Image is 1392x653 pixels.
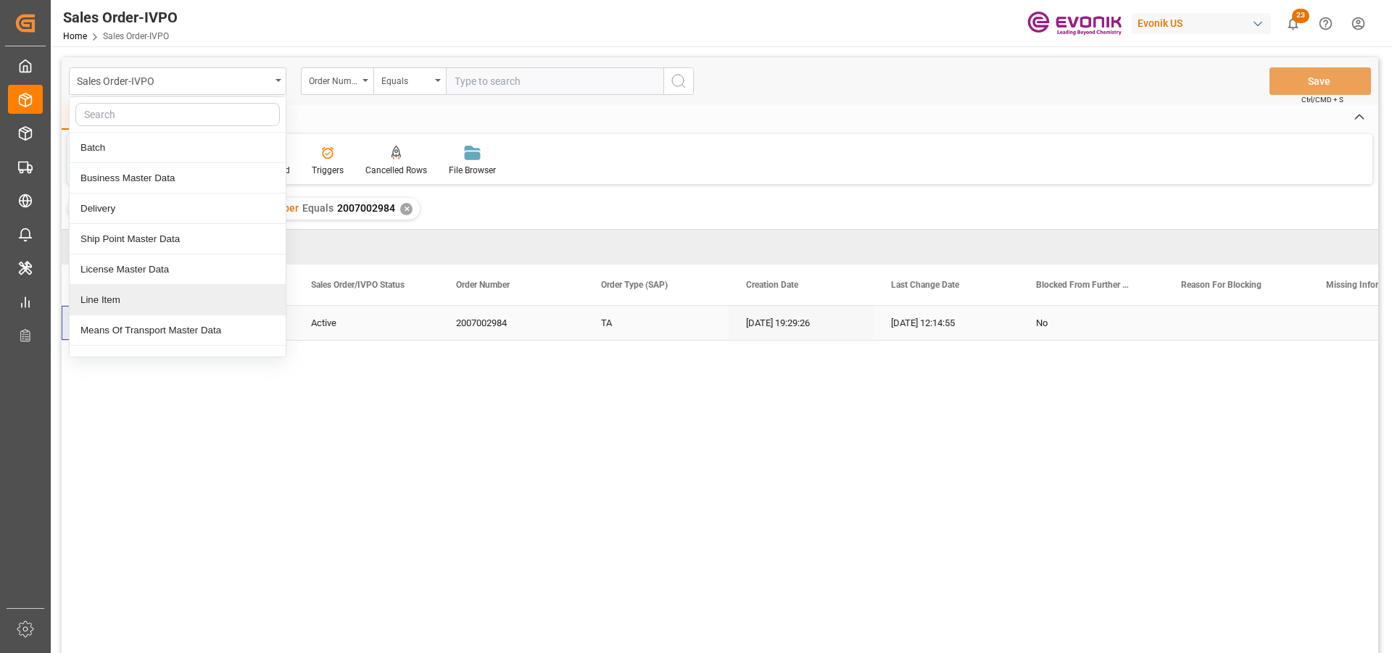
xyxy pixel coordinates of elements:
span: 23 [1292,9,1309,23]
div: Order Number [309,71,358,88]
button: Evonik US [1132,9,1277,37]
div: Ship Point Master Data [70,224,286,254]
div: Home [62,105,111,130]
div: Equals [381,71,431,88]
div: Triggers [312,164,344,177]
div: Batch [70,133,286,163]
div: ✕ [400,203,413,215]
span: Equals [302,202,333,214]
div: Delivery [70,194,286,224]
button: show 23 new notifications [1277,7,1309,40]
button: open menu [373,67,446,95]
div: License Master Data [70,254,286,285]
span: Last Change Date [891,280,959,290]
button: Save [1269,67,1371,95]
button: open menu [301,67,373,95]
span: Blocked From Further Processing [1036,280,1133,290]
div: Evonik US [1132,13,1271,34]
div: Press SPACE to select this row. [62,306,149,341]
span: Ctrl/CMD + S [1301,94,1343,105]
span: Reason For Blocking [1181,280,1261,290]
span: Creation Date [746,280,798,290]
span: Order Type (SAP) [601,280,668,290]
div: File Browser [449,164,496,177]
span: Order Number [456,280,510,290]
div: Cancelled Rows [365,164,427,177]
div: Sales Order-IVPO [77,71,270,89]
div: [DATE] 12:14:55 [874,306,1019,340]
input: Type to search [446,67,663,95]
a: Home [63,31,87,41]
span: 2007002984 [337,202,395,214]
input: Search [75,103,280,126]
div: [DATE] 19:29:26 [729,306,874,340]
span: Sales Order/IVPO Status [311,280,405,290]
div: Mode Of Transport Master Data [70,346,286,376]
div: Sales Order-IVPO [63,7,178,28]
div: Means Of Transport Master Data [70,315,286,346]
button: close menu [69,67,286,95]
div: Business Master Data [70,163,286,194]
button: Help Center [1309,7,1342,40]
img: Evonik-brand-mark-Deep-Purple-RGB.jpeg_1700498283.jpeg [1027,11,1122,36]
div: TA [584,306,729,340]
button: search button [663,67,694,95]
div: No [1036,307,1146,340]
div: 2007002984 [439,306,584,340]
div: Line Item [70,285,286,315]
div: Active [311,307,421,340]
